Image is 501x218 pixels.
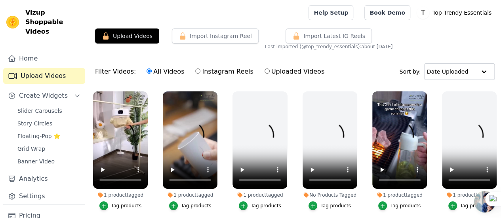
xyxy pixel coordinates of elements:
[309,5,353,20] a: Help Setup
[3,88,85,104] button: Create Widgets
[95,63,329,81] div: Filter Videos:
[99,201,142,210] button: Tag products
[13,156,85,167] a: Banner Video
[13,118,85,129] a: Story Circles
[195,68,200,74] input: Instagram Reels
[474,191,495,212] div: Open chat
[442,192,497,198] div: 1 product tagged
[17,157,55,165] span: Banner Video
[17,119,52,127] span: Story Circles
[303,192,357,198] div: No Products Tagged
[400,63,495,80] div: Sort by:
[169,201,211,210] button: Tag products
[163,192,217,198] div: 1 product tagged
[378,201,421,210] button: Tag products
[265,44,392,50] span: Last imported (@ top_trendy_essentials ): about [DATE]
[320,203,351,209] div: Tag products
[3,188,85,204] a: Settings
[19,91,68,100] span: Create Widgets
[93,192,148,198] div: 1 product tagged
[265,68,270,74] input: Uploaded Videos
[417,6,495,20] button: T Top Trendy Essentials
[13,131,85,142] a: Floating-Pop ⭐
[309,201,351,210] button: Tag products
[17,132,60,140] span: Floating-Pop ⭐
[25,8,82,36] span: Vizup Shoppable Videos
[264,66,325,77] label: Uploaded Videos
[364,5,410,20] a: Book Demo
[251,203,281,209] div: Tag products
[147,68,152,74] input: All Videos
[6,16,19,28] img: Vizup
[3,171,85,187] a: Analytics
[181,203,211,209] div: Tag products
[195,66,253,77] label: Instagram Reels
[429,6,495,20] p: Top Trendy Essentials
[13,105,85,116] a: Slider Carousels
[460,203,491,209] div: Tag products
[421,9,425,17] text: T
[3,51,85,66] a: Home
[232,192,287,198] div: 1 product tagged
[111,203,142,209] div: Tag products
[303,32,365,40] span: Import Latest IG Reels
[390,203,421,209] div: Tag products
[3,68,85,84] a: Upload Videos
[17,107,62,115] span: Slider Carousels
[172,28,259,44] button: Import Instagram Reel
[448,201,491,210] button: Tag products
[17,145,45,153] span: Grid Wrap
[95,28,159,44] button: Upload Videos
[146,66,185,77] label: All Videos
[372,192,427,198] div: 1 product tagged
[239,201,281,210] button: Tag products
[13,143,85,154] a: Grid Wrap
[286,28,372,44] button: Import Latest IG Reels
